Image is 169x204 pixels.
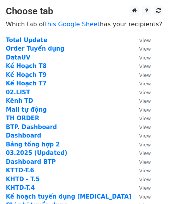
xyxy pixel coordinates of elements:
a: Dashboard BTP [6,158,56,165]
small: View [139,142,151,148]
a: View [131,71,151,78]
a: KTTD-T.6 [6,167,34,174]
a: View [131,132,151,139]
a: View [131,80,151,87]
a: View [131,54,151,61]
small: View [139,116,151,121]
small: View [139,72,151,78]
a: DataUV [6,54,31,61]
small: View [139,168,151,173]
a: View [131,37,151,44]
a: this Google Sheet [45,20,100,28]
small: View [139,150,151,156]
a: View [131,97,151,104]
a: View [131,193,151,200]
p: Which tab of has your recipients? [6,20,163,28]
small: View [139,133,151,139]
a: Kênh TD [6,97,33,104]
a: View [131,150,151,156]
a: View [131,141,151,148]
small: View [139,159,151,165]
a: Kế hoạch tuyển dụng [MEDICAL_DATA] [6,193,131,200]
a: Kế Hoạch T7 [6,80,46,87]
h3: Choose tab [6,6,163,17]
a: Kế Hoạch T9 [6,71,46,78]
small: View [139,98,151,104]
small: View [139,37,151,43]
small: View [139,107,151,113]
a: View [131,89,151,96]
a: TH ORDER [6,115,39,122]
a: View [131,158,151,165]
a: Total Update [6,37,47,44]
a: View [131,176,151,183]
small: View [139,55,151,61]
a: KHTD - T.5 [6,176,40,183]
small: View [139,90,151,95]
a: BTP. Dashboard [6,124,57,131]
a: View [131,167,151,174]
small: View [139,185,151,191]
small: View [139,177,151,182]
a: View [131,106,151,113]
small: View [139,46,151,52]
a: View [131,115,151,122]
a: View [131,45,151,52]
small: View [139,63,151,69]
a: View [131,124,151,131]
small: View [139,194,151,200]
a: View [131,184,151,191]
a: Bảng tổng hợp 2 [6,141,60,148]
small: View [139,124,151,130]
a: Kế Hoạch T8 [6,63,46,70]
a: Mail tự động [6,106,47,113]
a: Order Tuyển dụng [6,45,65,52]
a: KHTD-T.4 [6,184,35,191]
a: 02.LIST [6,89,30,96]
a: View [131,63,151,70]
a: 03.2025 (Updated) [6,150,67,156]
small: View [139,81,151,87]
a: Dashboard [6,132,41,139]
